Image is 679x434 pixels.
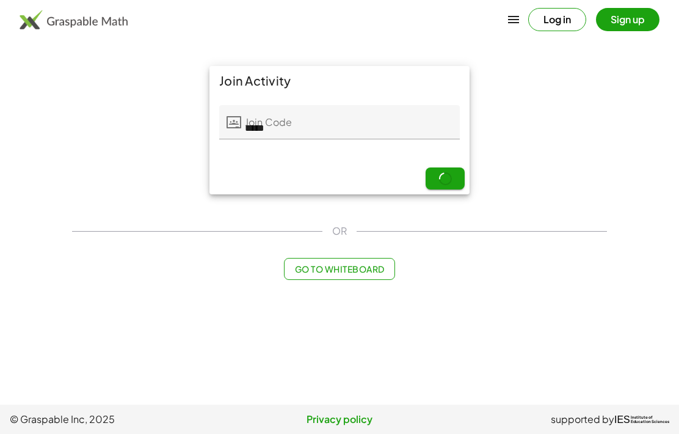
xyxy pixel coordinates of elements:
span: Institute of Education Sciences [631,416,669,424]
button: Sign up [596,8,659,31]
span: supported by [551,412,614,427]
span: © Graspable Inc, 2025 [10,412,230,427]
span: IES [614,414,630,425]
button: Log in [528,8,586,31]
button: Go to Whiteboard [284,258,394,280]
span: OR [332,224,347,238]
a: Privacy policy [230,412,449,427]
span: Go to Whiteboard [294,263,384,274]
a: IESInstitute ofEducation Sciences [614,412,669,427]
div: Join Activity [209,66,470,95]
